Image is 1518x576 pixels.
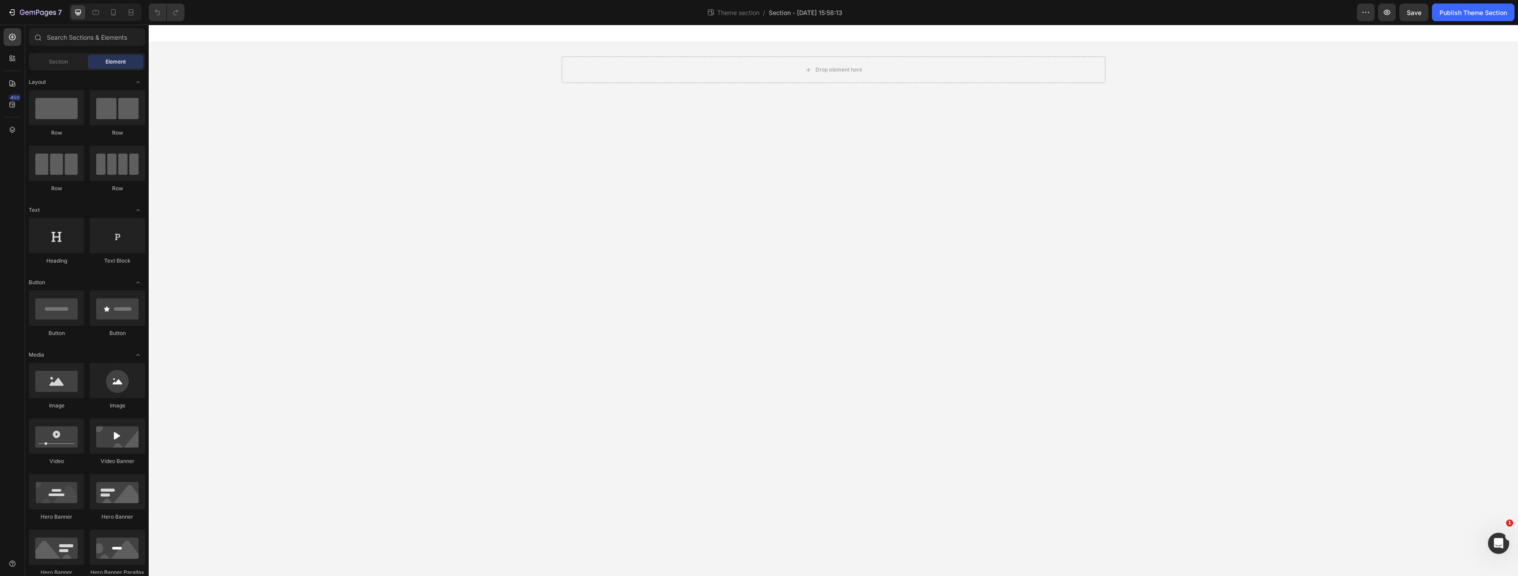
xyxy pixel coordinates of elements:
[715,8,761,17] span: Theme section
[1432,4,1514,21] button: Publish Theme Section
[29,279,45,286] span: Button
[763,8,765,17] span: /
[90,257,145,265] div: Text Block
[1439,8,1507,17] div: Publish Theme Section
[131,203,145,217] span: Toggle open
[90,329,145,337] div: Button
[8,94,21,101] div: 450
[769,8,842,17] span: Section - [DATE] 15:58:13
[90,184,145,192] div: Row
[29,78,46,86] span: Layout
[29,402,84,410] div: Image
[29,257,84,265] div: Heading
[29,184,84,192] div: Row
[29,28,145,46] input: Search Sections & Elements
[29,513,84,521] div: Hero Banner
[1488,533,1509,554] iframe: Intercom live chat
[667,41,714,49] div: Drop element here
[131,75,145,89] span: Toggle open
[1399,4,1428,21] button: Save
[4,4,66,21] button: 7
[29,329,84,337] div: Button
[1407,9,1421,16] span: Save
[29,206,40,214] span: Text
[149,25,1518,576] iframe: Design area
[90,129,145,137] div: Row
[49,58,68,66] span: Section
[90,457,145,465] div: Video Banner
[58,7,62,18] p: 7
[131,275,145,290] span: Toggle open
[105,58,126,66] span: Element
[90,402,145,410] div: Image
[29,129,84,137] div: Row
[149,4,184,21] div: Undo/Redo
[131,348,145,362] span: Toggle open
[90,513,145,521] div: Hero Banner
[29,351,44,359] span: Media
[29,457,84,465] div: Video
[1506,520,1513,527] span: 1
